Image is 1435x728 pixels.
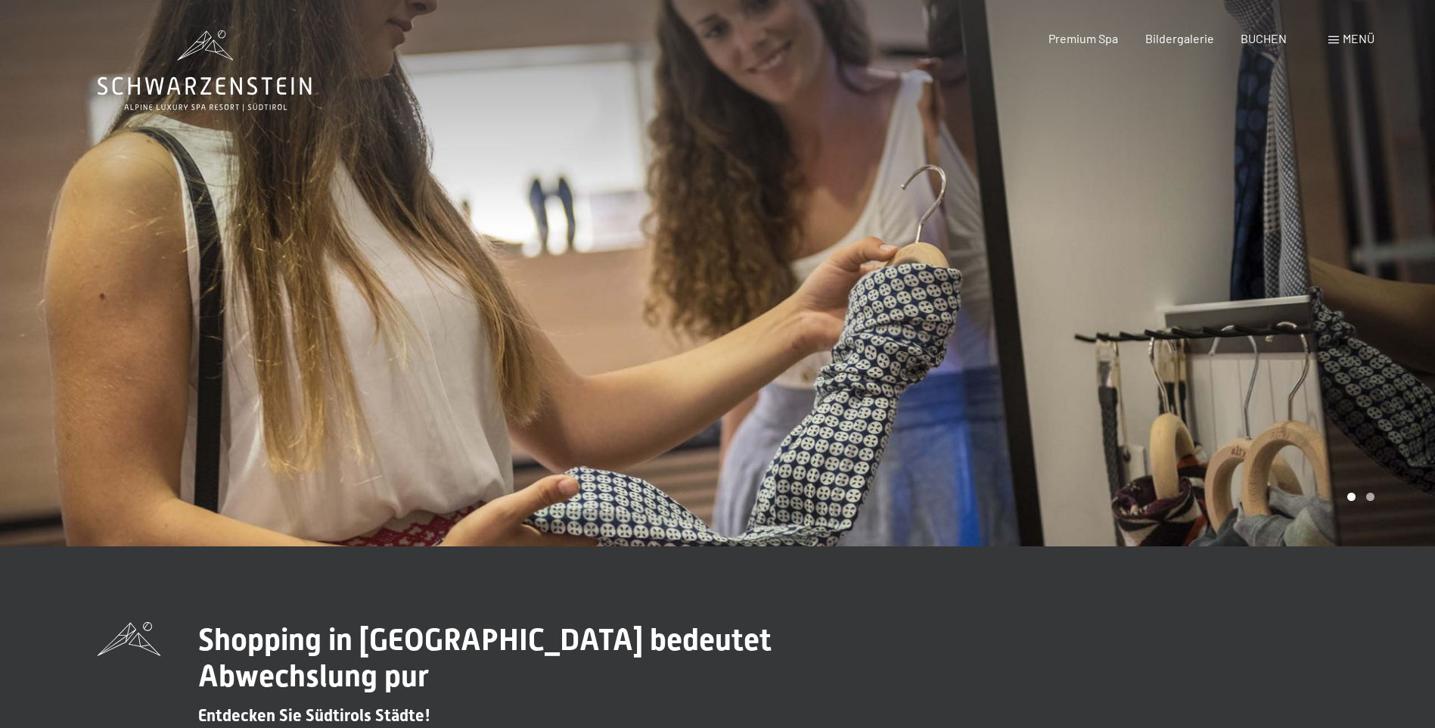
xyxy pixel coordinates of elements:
span: Menü [1343,31,1374,45]
a: Bildergalerie [1145,31,1214,45]
div: Carousel Page 1 (Current Slide) [1347,493,1356,501]
a: BUCHEN [1241,31,1287,45]
div: Carousel Pagination [1342,493,1374,501]
span: Shopping in [GEOGRAPHIC_DATA] bedeutet Abwechslung pur [198,622,772,694]
span: Entdecken Sie Südtirols Städte! [198,706,430,725]
a: Premium Spa [1048,31,1118,45]
div: Carousel Page 2 [1366,493,1374,501]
